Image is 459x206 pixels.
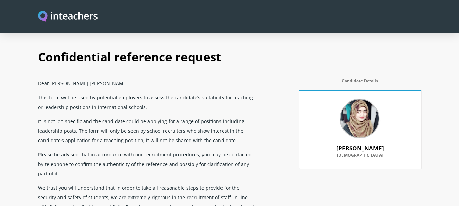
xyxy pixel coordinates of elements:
[38,11,98,23] img: Inteachers
[38,76,258,90] p: Dear [PERSON_NAME] [PERSON_NAME],
[38,90,258,114] p: This form will be used by potential employers to assess the candidate’s suitability for teaching ...
[307,153,413,162] label: [DEMOGRAPHIC_DATA]
[340,98,381,139] img: 79400
[38,147,258,181] p: Please be advised that in accordance with our recruitment procedures, you may be contacted by tel...
[336,144,384,152] strong: [PERSON_NAME]
[38,11,98,23] a: Visit this site's homepage
[38,43,421,76] h1: Confidential reference request
[299,79,421,88] label: Candidate Details
[38,114,258,147] p: It is not job specific and the candidate could be applying for a range of positions including lea...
